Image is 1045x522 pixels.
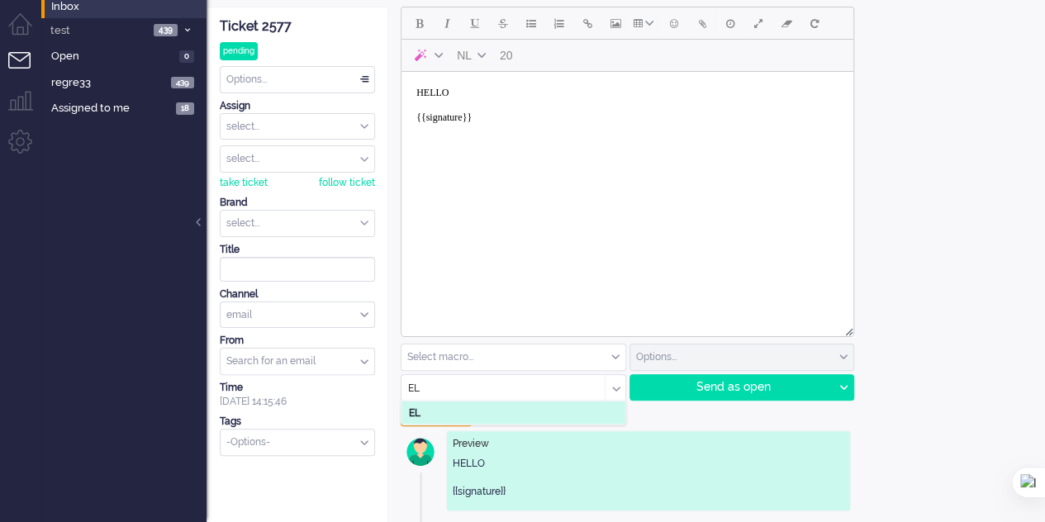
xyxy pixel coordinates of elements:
[179,50,194,63] span: 0
[517,9,545,37] button: Bullet list
[154,24,178,36] span: 439
[220,243,375,257] div: Title
[51,101,171,116] span: Assigned to me
[409,406,420,418] b: EL
[48,23,149,39] span: test
[220,381,375,395] div: Time
[51,49,174,64] span: Open
[220,176,268,190] div: take ticket
[601,9,629,37] button: Insert/edit image
[492,41,520,69] button: 20
[433,9,461,37] button: Italic
[220,113,375,140] div: Assign Group
[800,9,829,37] button: Reset content
[220,415,375,429] div: Tags
[220,99,375,113] div: Assign
[688,9,716,37] button: Add attachment
[629,9,660,37] button: Table
[453,457,844,499] div: HELLO {{signature}}
[630,375,834,400] div: Send as open
[220,145,375,173] div: Assign User
[220,196,375,210] div: Brand
[319,176,375,190] div: follow ticket
[8,52,45,89] li: Tickets menu
[401,72,853,321] iframe: Rich Text Area
[744,9,772,37] button: Fullscreen
[453,437,844,451] div: Preview
[220,334,375,348] div: From
[716,9,744,37] button: Delay message
[220,381,375,409] div: [DATE] 14:15:46
[660,9,688,37] button: Emoticons
[8,13,45,50] li: Dashboard menu
[176,102,194,115] span: 18
[220,287,375,301] div: Channel
[839,321,853,336] div: Resize
[772,9,800,37] button: Clear formatting
[545,9,573,37] button: Numbered list
[220,348,375,375] div: from
[8,91,45,128] li: Supervisor menu
[400,431,441,472] img: avatar
[500,49,513,62] span: 20
[220,17,375,36] div: Ticket 2577
[8,130,45,167] li: Admin menu
[401,401,625,425] li: EL
[405,41,449,69] button: AI
[48,98,207,116] a: Assigned to me 18
[405,9,433,37] button: Bold
[457,49,472,62] span: NL
[461,9,489,37] button: Underline
[48,46,207,64] a: Open 0
[171,77,194,89] span: 439
[573,9,601,37] button: Insert/edit link
[449,41,492,69] button: Language
[220,429,375,456] div: Select Tags
[489,9,517,37] button: Strikethrough
[51,75,166,91] span: regre33
[48,73,207,91] a: regre33 439
[220,42,258,60] div: pending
